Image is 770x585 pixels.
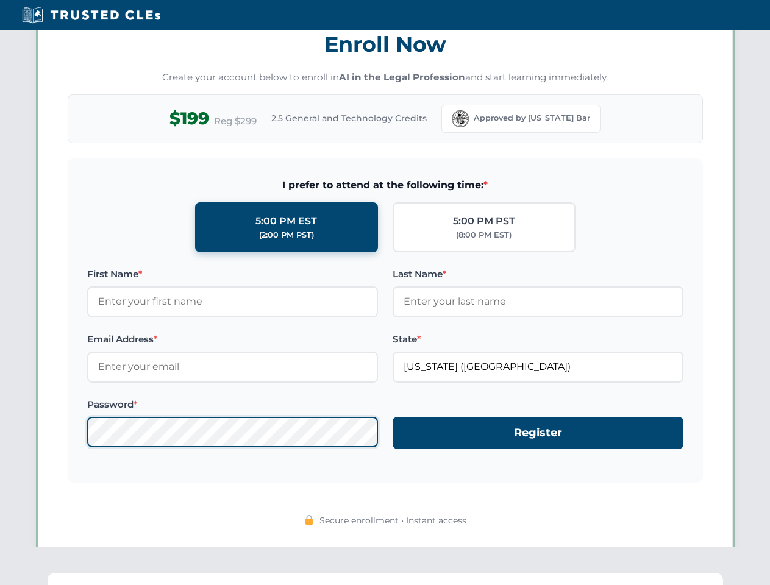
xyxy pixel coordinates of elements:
[393,286,683,317] input: Enter your last name
[393,417,683,449] button: Register
[452,110,469,127] img: Florida Bar
[87,352,378,382] input: Enter your email
[304,515,314,525] img: 🔒
[87,286,378,317] input: Enter your first name
[271,112,427,125] span: 2.5 General and Technology Credits
[456,229,512,241] div: (8:00 PM EST)
[339,71,465,83] strong: AI in the Legal Profession
[474,112,590,124] span: Approved by [US_STATE] Bar
[87,177,683,193] span: I prefer to attend at the following time:
[87,397,378,412] label: Password
[68,25,703,63] h3: Enroll Now
[393,352,683,382] input: Florida (FL)
[87,267,378,282] label: First Name
[393,332,683,347] label: State
[393,267,683,282] label: Last Name
[453,213,515,229] div: 5:00 PM PST
[87,332,378,347] label: Email Address
[169,105,209,132] span: $199
[255,213,317,229] div: 5:00 PM EST
[18,6,164,24] img: Trusted CLEs
[259,229,314,241] div: (2:00 PM PST)
[68,71,703,85] p: Create your account below to enroll in and start learning immediately.
[214,114,257,129] span: Reg $299
[319,514,466,527] span: Secure enrollment • Instant access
